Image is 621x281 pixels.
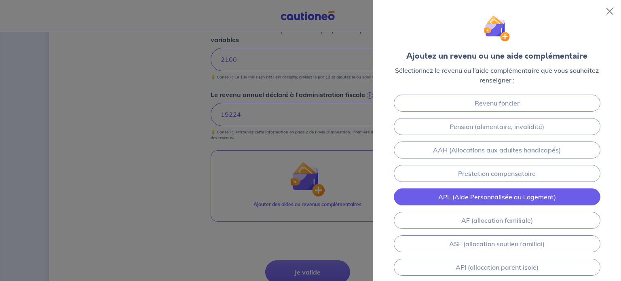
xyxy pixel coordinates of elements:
[484,15,510,42] img: illu_wallet.svg
[394,259,600,276] a: API (allocation parent isolé)
[406,50,587,62] div: Ajoutez un revenu ou une aide complémentaire
[386,65,608,85] p: Sélectionnez le revenu ou l’aide complémentaire que vous souhaitez renseigner :
[394,95,600,112] a: Revenu foncier
[394,188,600,205] a: APL (Aide Personnalisée au Logement)
[394,235,600,252] a: ASF (allocation soutien familial)
[394,142,600,158] a: AAH (Allocations aux adultes handicapés)
[394,165,600,182] a: Prestation compensatoire
[603,5,616,18] button: Close
[394,118,600,135] a: Pension (alimentaire, invalidité)
[394,212,600,229] a: AF (allocation familiale)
